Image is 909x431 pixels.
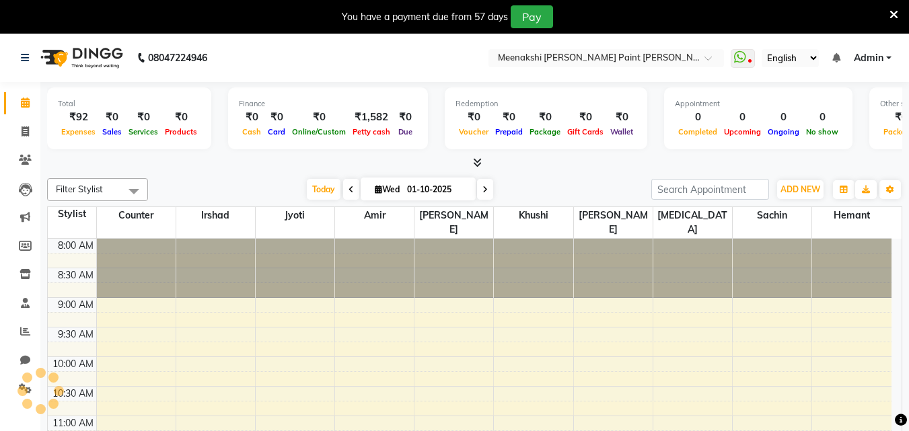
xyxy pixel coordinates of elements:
[675,127,721,136] span: Completed
[349,110,394,125] div: ₹1,582
[492,110,526,125] div: ₹0
[526,110,564,125] div: ₹0
[56,184,103,194] span: Filter Stylist
[812,207,892,224] span: hemant
[395,127,416,136] span: Due
[239,127,264,136] span: Cash
[239,98,417,110] div: Finance
[264,110,289,125] div: ₹0
[264,127,289,136] span: Card
[349,127,394,136] span: Petty cash
[607,127,637,136] span: Wallet
[803,110,842,125] div: 0
[55,268,96,282] div: 8:30 AM
[58,127,99,136] span: Expenses
[492,127,526,136] span: Prepaid
[50,357,96,371] div: 10:00 AM
[456,127,492,136] span: Voucher
[371,184,403,194] span: Wed
[764,127,803,136] span: Ongoing
[803,127,842,136] span: No show
[34,39,126,77] img: logo
[526,127,564,136] span: Package
[721,110,764,125] div: 0
[342,10,508,24] div: You have a payment due from 57 days
[494,207,573,224] span: khushi
[256,207,334,224] span: jyoti
[854,51,883,65] span: Admin
[675,98,842,110] div: Appointment
[55,298,96,312] div: 9:00 AM
[564,127,607,136] span: Gift Cards
[50,416,96,430] div: 11:00 AM
[651,179,769,200] input: Search Appointment
[335,207,414,224] span: amir
[161,127,201,136] span: Products
[414,207,493,238] span: [PERSON_NAME]
[780,184,820,194] span: ADD NEW
[239,110,264,125] div: ₹0
[55,239,96,253] div: 8:00 AM
[50,387,96,401] div: 10:30 AM
[721,127,764,136] span: Upcoming
[307,179,340,200] span: Today
[97,207,176,224] span: counter
[289,110,349,125] div: ₹0
[58,110,99,125] div: ₹92
[403,180,470,200] input: 2025-10-01
[99,127,125,136] span: Sales
[777,180,824,199] button: ADD NEW
[733,207,811,224] span: sachin
[653,207,732,238] span: [MEDICAL_DATA]
[58,98,201,110] div: Total
[99,110,125,125] div: ₹0
[564,110,607,125] div: ₹0
[764,110,803,125] div: 0
[148,39,207,77] b: 08047224946
[574,207,653,238] span: [PERSON_NAME]
[125,110,161,125] div: ₹0
[511,5,553,28] button: Pay
[289,127,349,136] span: Online/Custom
[675,110,721,125] div: 0
[456,110,492,125] div: ₹0
[394,110,417,125] div: ₹0
[176,207,255,224] span: irshad
[607,110,637,125] div: ₹0
[125,127,161,136] span: Services
[456,98,637,110] div: Redemption
[161,110,201,125] div: ₹0
[55,327,96,342] div: 9:30 AM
